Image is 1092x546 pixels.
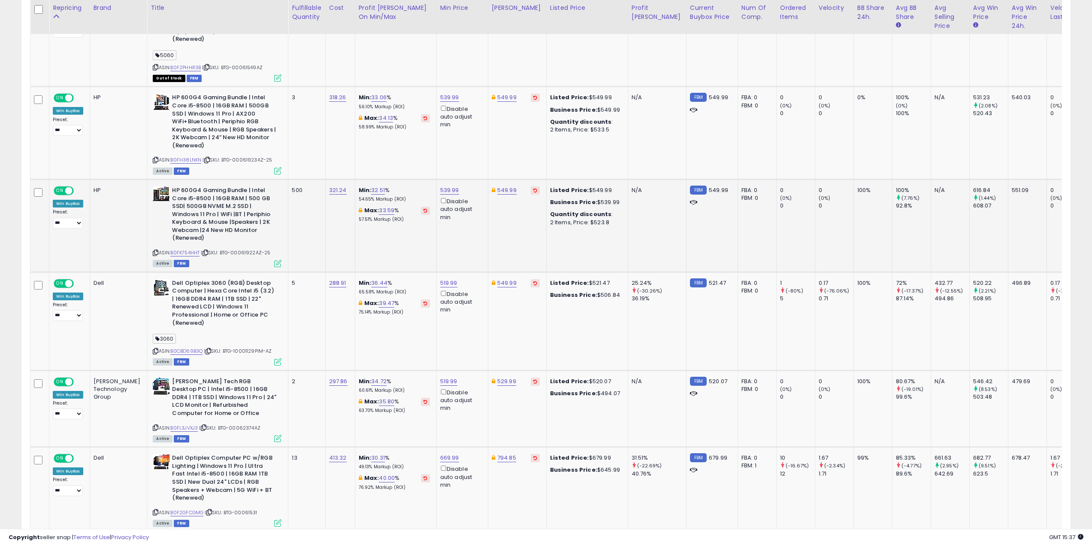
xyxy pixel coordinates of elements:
[632,454,686,462] div: 31.51%
[440,279,457,287] a: 519.99
[896,279,931,287] div: 72%
[550,198,597,206] b: Business Price:
[54,280,65,287] span: ON
[153,260,172,267] span: All listings currently available for purchase on Amazon
[940,462,959,469] small: (2.95%)
[1012,454,1040,462] div: 678.47
[153,279,170,296] img: 51SkG5z90XL._SL40_.jpg
[1050,279,1085,287] div: 0.17
[741,3,773,21] div: Num of Comp.
[741,385,770,393] div: FBM: 0
[780,386,792,393] small: (0%)
[359,398,430,414] div: %
[153,358,172,366] span: All listings currently available for purchase on Amazon
[1050,186,1085,194] div: 0
[73,95,86,102] span: OFF
[174,358,189,366] span: FBM
[53,107,83,115] div: Win BuyBox
[550,389,597,397] b: Business Price:
[440,289,481,314] div: Disable auto adjust min
[780,202,815,210] div: 0
[1012,279,1040,287] div: 496.89
[741,287,770,295] div: FBM: 0
[935,470,969,478] div: 642.69
[690,186,707,195] small: FBM
[819,386,831,393] small: (0%)
[440,104,481,129] div: Disable auto adjust min
[174,435,189,442] span: FBM
[632,279,686,287] div: 25.24%
[780,470,815,478] div: 12
[292,94,318,101] div: 3
[690,93,707,102] small: FBM
[973,21,978,29] small: Avg Win Price.
[857,378,886,385] div: 100%
[973,470,1008,478] div: 623.5
[690,278,707,287] small: FBM
[709,93,728,101] span: 549.99
[935,94,963,101] div: N/A
[940,287,963,294] small: (-12.55%)
[819,279,853,287] div: 0.17
[329,377,348,386] a: 297.86
[371,279,387,287] a: 36.44
[973,393,1008,401] div: 503.48
[94,279,141,287] div: Dell
[896,454,931,462] div: 85.33%
[497,377,516,386] a: 529.99
[741,454,770,462] div: FBA: 0
[819,378,853,385] div: 0
[857,279,886,287] div: 100%
[54,95,65,102] span: ON
[550,186,621,194] div: $549.99
[371,454,385,462] a: 30.31
[1050,386,1062,393] small: (0%)
[359,279,372,287] b: Min:
[1012,186,1040,194] div: 551.09
[741,186,770,194] div: FBA: 0
[153,378,170,395] img: 51gqfWnksML._SL40_.jpg
[632,470,686,478] div: 40.76%
[202,64,263,71] span: | SKU: BTG-00061549AZ
[440,196,481,221] div: Disable auto adjust min
[780,110,815,117] div: 0
[973,378,1008,385] div: 546.42
[550,378,621,385] div: $520.07
[359,408,430,414] p: 63.70% Markup (ROI)
[359,454,430,470] div: %
[896,110,931,117] div: 100%
[896,470,931,478] div: 89.6%
[359,378,430,393] div: %
[979,195,996,201] small: (1.44%)
[170,64,201,71] a: B0F2PHHR3B
[896,102,908,109] small: (0%)
[172,94,276,152] b: HP 600G4 Gaming Bundle | Intel Core i5-8500 | 16GB RAM | 500GB SSD | Windows 11 Pro | AX200 WiFi+...
[780,279,815,287] div: 1
[632,378,680,385] div: N/A
[94,378,141,401] div: [PERSON_NAME] Technology Group
[359,464,430,470] p: 49.13% Markup (ROI)
[153,334,176,344] span: 3060
[359,207,430,223] div: %
[174,168,189,175] span: FBM
[819,202,853,210] div: 0
[973,202,1008,210] div: 608.07
[73,378,86,385] span: OFF
[550,93,589,101] b: Listed Price:
[550,106,621,114] div: $549.99
[94,94,141,101] div: HP
[364,114,379,122] b: Max:
[824,287,849,294] small: (-76.06%)
[440,93,459,102] a: 539.99
[896,21,901,29] small: Avg BB Share.
[292,3,321,21] div: Fulfillable Quantity
[550,3,624,12] div: Listed Price
[550,454,589,462] b: Listed Price:
[153,454,170,470] img: 512sr9Rzf-L._SL40_.jpg
[819,295,853,302] div: 0.71
[292,279,318,287] div: 5
[550,94,621,101] div: $549.99
[170,249,200,256] a: B0FK754HHT
[492,3,543,12] div: [PERSON_NAME]
[1012,94,1040,101] div: 540.03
